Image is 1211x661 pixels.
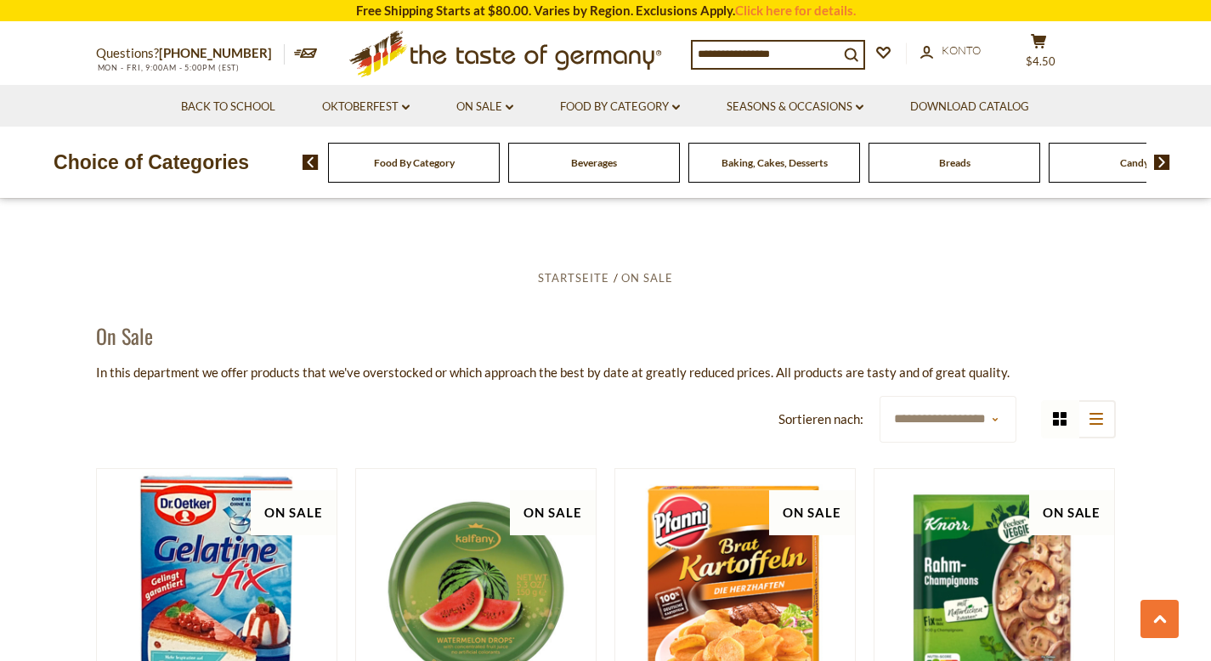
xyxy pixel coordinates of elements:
p: In this department we offer products that we've overstocked or which approach the best by date at... [96,362,1116,383]
a: Konto [920,42,981,60]
a: Seasons & Occasions [727,98,863,116]
a: Startseite [538,271,609,285]
span: Konto [942,43,981,57]
label: Sortieren nach: [778,409,863,430]
a: Breads [939,156,970,169]
a: [PHONE_NUMBER] [159,45,272,60]
a: On Sale [621,271,673,285]
h1: On Sale [96,323,153,348]
img: previous arrow [303,155,319,170]
a: Click here for details. [735,3,856,18]
button: $4.50 [1014,33,1065,76]
a: On Sale [456,98,513,116]
a: Back to School [181,98,275,116]
a: Download Catalog [910,98,1029,116]
a: Food By Category [560,98,680,116]
a: Food By Category [374,156,455,169]
a: Beverages [571,156,617,169]
img: next arrow [1154,155,1170,170]
a: Oktoberfest [322,98,410,116]
a: Candy [1120,156,1149,169]
a: Baking, Cakes, Desserts [722,156,828,169]
span: $4.50 [1026,54,1055,68]
p: Questions? [96,42,285,65]
span: MON - FRI, 9:00AM - 5:00PM (EST) [96,63,241,72]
